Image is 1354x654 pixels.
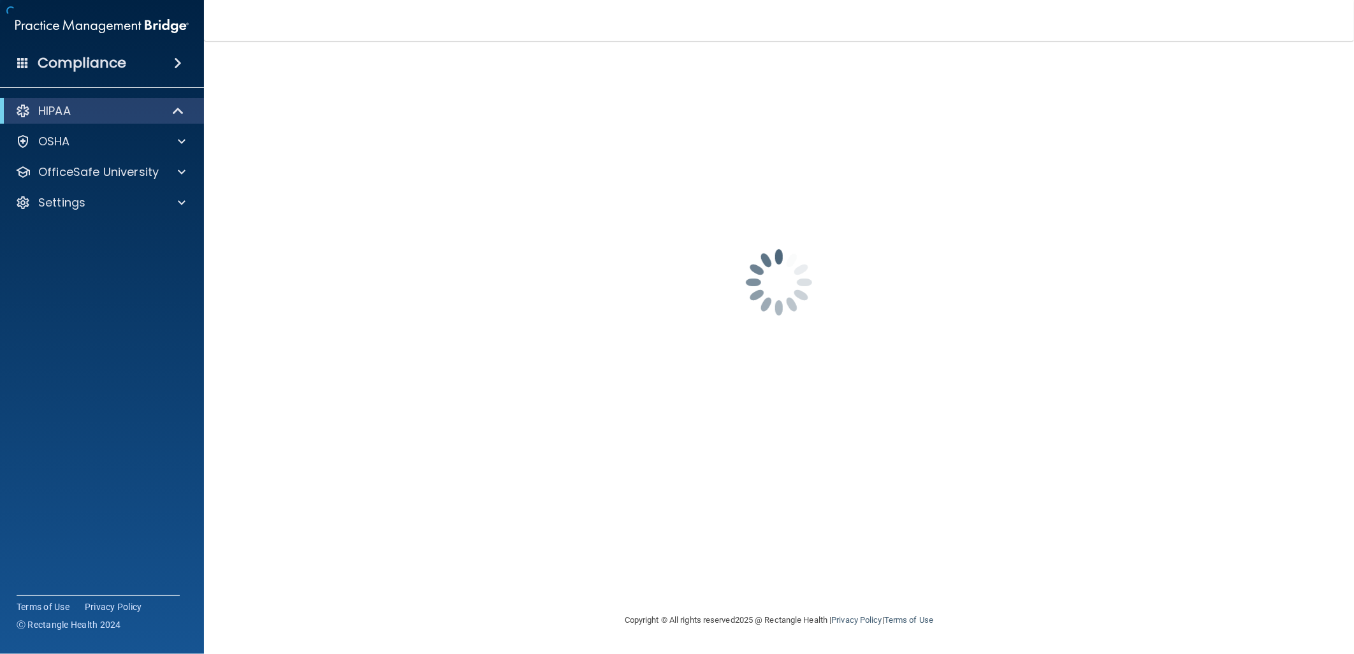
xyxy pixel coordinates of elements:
[38,195,85,210] p: Settings
[15,164,186,180] a: OfficeSafe University
[17,618,121,631] span: Ⓒ Rectangle Health 2024
[38,134,70,149] p: OSHA
[15,134,186,149] a: OSHA
[38,54,126,72] h4: Compliance
[715,219,843,346] img: spinner.e123f6fc.gif
[15,103,185,119] a: HIPAA
[15,13,189,39] img: PMB logo
[546,600,1012,641] div: Copyright © All rights reserved 2025 @ Rectangle Health | |
[85,600,142,613] a: Privacy Policy
[15,195,186,210] a: Settings
[17,600,69,613] a: Terms of Use
[38,164,159,180] p: OfficeSafe University
[38,103,71,119] p: HIPAA
[884,615,933,625] a: Terms of Use
[831,615,882,625] a: Privacy Policy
